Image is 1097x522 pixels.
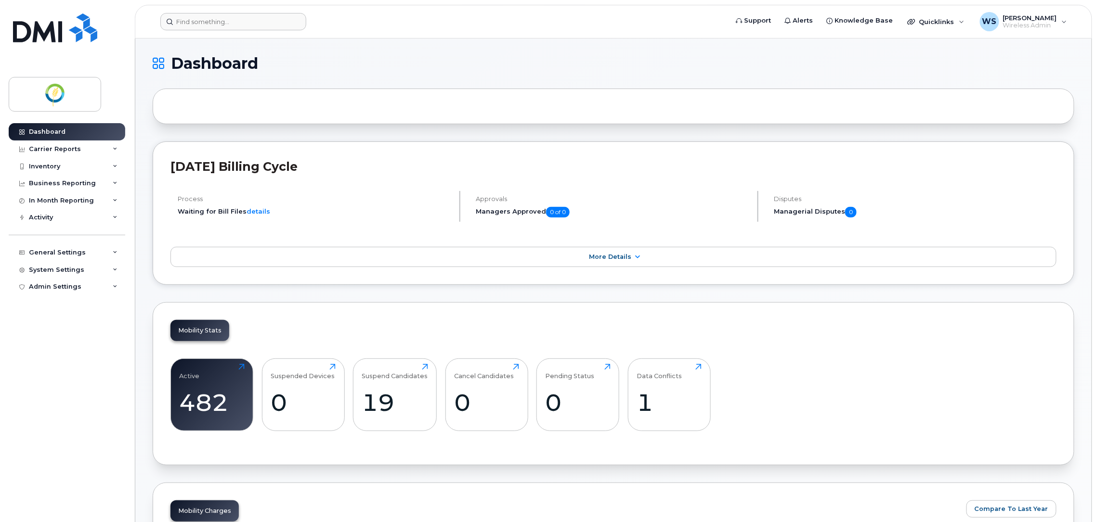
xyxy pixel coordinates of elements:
h5: Managerial Disputes [774,207,1057,217]
div: 19 [362,388,428,417]
h4: Approvals [476,195,749,203]
div: 0 [546,388,611,417]
div: 0 [454,388,519,417]
div: 1 [637,388,702,417]
div: Cancel Candidates [454,364,514,380]
div: Suspend Candidates [362,364,428,380]
h4: Process [178,195,451,203]
span: Compare To Last Year [975,504,1048,513]
div: 482 [180,388,245,417]
a: Active482 [180,364,245,425]
h5: Managers Approved [476,207,749,217]
span: More Details [589,253,631,260]
div: Data Conflicts [637,364,682,380]
div: Pending Status [546,364,595,380]
div: Active [180,364,200,380]
a: Suspended Devices0 [271,364,336,425]
span: 0 of 0 [546,207,570,217]
a: Cancel Candidates0 [454,364,519,425]
div: 0 [271,388,336,417]
span: 0 [845,207,857,217]
a: Pending Status0 [546,364,611,425]
h2: [DATE] Billing Cycle [170,159,1057,174]
span: Dashboard [171,56,258,71]
div: Suspended Devices [271,364,335,380]
li: Waiting for Bill Files [178,207,451,216]
h4: Disputes [774,195,1057,203]
a: details [247,207,270,215]
a: Data Conflicts1 [637,364,702,425]
a: Suspend Candidates19 [362,364,428,425]
button: Compare To Last Year [966,500,1057,518]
